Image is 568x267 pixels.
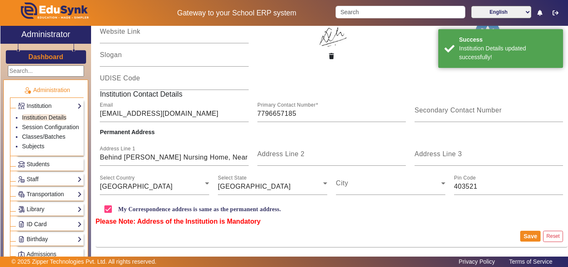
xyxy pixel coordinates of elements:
button: Save [520,231,541,242]
mat-label: Primary Contact Number [257,102,316,108]
mat-label: Select State [218,175,247,181]
mat-label: Website Link [100,28,140,35]
p: Administration [10,86,84,95]
mat-label: UDISE Code [100,75,140,82]
input: Email [100,109,248,119]
img: Students.png [18,161,25,167]
b: Permanent Address [100,129,155,135]
h3: Dashboard [28,53,63,61]
mat-label: Slogan [100,51,122,58]
mat-label: Pin Code [454,175,476,181]
input: UDISE Code [100,77,248,87]
input: Address Line 1 [100,152,248,162]
h6: Please Note: Address of the Institution is Mandatory [96,217,568,225]
mat-label: Select Country [100,175,135,181]
img: Admissions.png [18,251,25,257]
a: Subjects [22,143,44,150]
input: Website Link [100,30,248,40]
mat-label: Address Line 3 [415,150,462,157]
div: Institution Details updated successfully! [459,44,557,62]
h2: Administrator [21,29,70,39]
div: Success [459,35,557,44]
label: My Correspondence address is same as the permanent address. [116,206,281,213]
span: [GEOGRAPHIC_DATA] [100,183,173,190]
a: Admissions [18,250,82,259]
button: Reset [543,231,563,242]
a: Terms of Service [505,256,556,267]
span: Admissions [27,251,57,257]
input: Search... [8,65,84,77]
p: © 2025 Zipper Technologies Pvt. Ltd. All rights reserved. [12,257,157,266]
input: Search [336,6,465,18]
a: Classes/Batches [22,133,65,140]
img: 45b53509-5c8e-4b12-8604-66f1e3973545 [306,20,356,50]
span: Students [27,161,49,167]
a: Dashboard [28,52,64,61]
a: Students [18,160,82,169]
a: Institution Details [22,114,67,121]
h5: Gateway to your School ERP system [147,9,327,17]
input: Address Line 3 [415,152,563,162]
input: Address Line 2 [257,152,406,162]
mat-label: City [336,180,348,187]
a: Session Configuration [22,124,79,130]
input: Slogan [100,53,248,63]
mat-label: Secondary Contact Number [415,107,501,114]
input: Pin Code [454,182,563,192]
input: Primary Contact Number [257,109,406,119]
a: Administrator [0,26,91,44]
span: [GEOGRAPHIC_DATA] [218,183,291,190]
img: Administration.png [24,87,31,94]
mat-label: Address Line 2 [257,150,305,157]
h5: Institution Contact Details [96,90,568,99]
mat-label: Address Line 1 [100,146,135,152]
mat-label: Email [100,102,113,108]
a: Privacy Policy [454,256,499,267]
